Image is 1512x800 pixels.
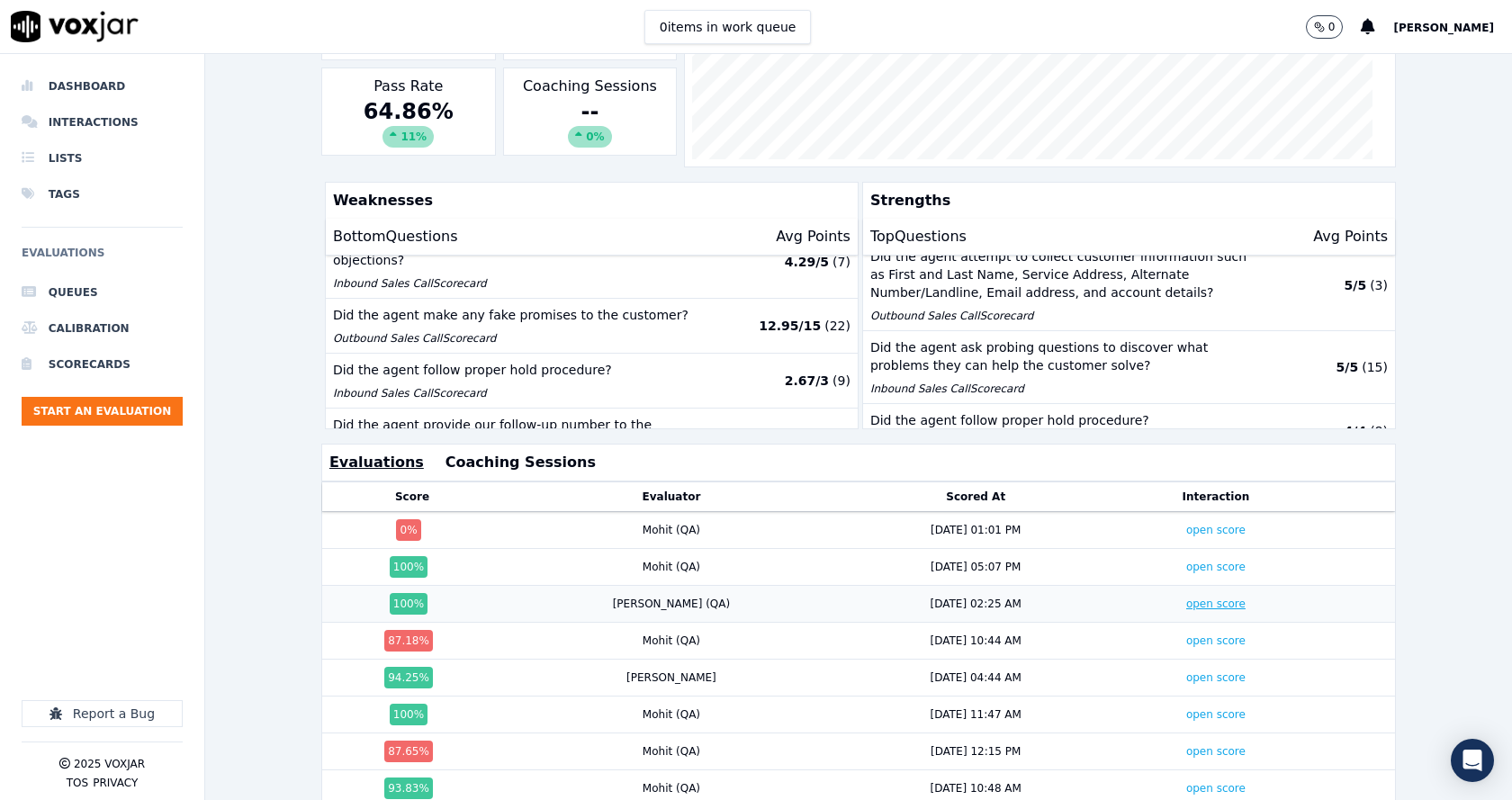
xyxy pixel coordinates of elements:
p: Did the agent provide our follow-up number to the customer? [333,416,721,452]
div: Open Intercom Messenger [1451,739,1494,782]
p: Did the agent follow proper hold procedure? [333,361,721,379]
button: Did the agent provide our follow-up number to the customer? Outbound Sales CallScorecard 1.82/2 (22) [326,409,858,481]
p: ( 8 ) [1370,422,1388,440]
div: 87.65 % [384,741,433,762]
a: Tags [22,176,183,212]
div: [PERSON_NAME] [626,670,716,685]
button: 0 [1306,15,1344,39]
li: Calibration [22,310,183,346]
div: Mohit (QA) [643,707,700,722]
p: ( 7 ) [832,253,850,271]
p: 0 [1328,20,1336,34]
a: open score [1186,745,1246,758]
a: Queues [22,274,183,310]
p: 5 / 5 [1336,358,1359,376]
div: 0 % [396,519,420,541]
a: Lists [22,140,183,176]
div: 64.86 % [329,97,488,148]
li: Scorecards [22,346,183,382]
h6: Evaluations [22,242,183,274]
div: [DATE] 02:25 AM [931,597,1021,611]
p: Did the agent ask probing questions to discover what problems they can help the customer solve? [870,338,1258,374]
p: 4 / 4 [1345,422,1367,440]
a: open score [1186,671,1246,684]
p: ( 22 ) [824,317,850,335]
div: 93.83 % [384,778,433,799]
div: Mohit (QA) [643,560,700,574]
button: Score [395,490,429,504]
a: Interactions [22,104,183,140]
p: ( 15 ) [1362,358,1388,376]
button: Evaluator [643,490,701,504]
div: [DATE] 11:47 AM [931,707,1021,722]
div: [DATE] 12:15 PM [931,744,1021,759]
p: Bottom Questions [333,226,458,247]
div: [DATE] 05:07 PM [931,560,1021,574]
button: Start an Evaluation [22,397,183,426]
p: Outbound Sales Call Scorecard [870,309,1258,323]
button: Evaluations [329,452,424,473]
img: voxjar logo [11,11,139,42]
p: 4.29 / 5 [785,253,829,271]
p: 2.67 / 3 [785,372,829,390]
button: 0items in work queue [644,10,812,44]
a: open score [1186,524,1246,536]
p: Did the agent follow proper hold procedure? [870,411,1258,429]
p: Did the agent attempt to collect customer information such as First and Last Name, Service Addres... [870,247,1258,301]
p: Avg Points [776,226,850,247]
div: Coaching Sessions [503,67,678,156]
p: Outbound Sales Call Scorecard [333,331,721,346]
button: Scored At [946,490,1005,504]
a: Dashboard [22,68,183,104]
a: open score [1186,708,1246,721]
div: 94.25 % [384,667,433,688]
p: 2025 Voxjar [74,757,145,771]
button: Interaction [1183,490,1250,504]
p: ( 9 ) [832,372,850,390]
p: Top Questions [870,226,967,247]
div: [DATE] 10:44 AM [931,634,1021,648]
a: open score [1186,782,1246,795]
div: 11 % [382,126,434,148]
p: Strengths [863,183,1388,219]
div: Mohit (QA) [643,634,700,648]
div: 87.18 % [384,630,433,652]
span: [PERSON_NAME] [1393,22,1494,34]
button: Privacy [93,776,138,790]
button: Report a Bug [22,700,183,727]
div: 100 % [390,704,427,725]
button: Did the agent follow proper hold procedure? Outbound Sales CallScorecard 4/4 (8) [863,404,1395,459]
div: 100 % [390,593,427,615]
button: Did the agent attempt to overcome the customer's objections? Inbound Sales CallScorecard 4.29/5 (7) [326,226,858,299]
button: Did the agent attempt to collect customer information such as First and Last Name, Service Addres... [863,240,1395,331]
p: ( 3 ) [1370,276,1388,294]
p: Inbound Sales Call Scorecard [870,382,1258,396]
p: Inbound Sales Call Scorecard [333,276,721,291]
button: Did the agent follow proper hold procedure? Inbound Sales CallScorecard 2.67/3 (9) [326,354,858,409]
a: open score [1186,634,1246,647]
p: Weaknesses [326,183,850,219]
div: Mohit (QA) [643,523,700,537]
button: Did the agent ask probing questions to discover what problems they can help the customer solve? I... [863,331,1395,404]
div: Pass Rate [321,67,496,156]
p: Did the agent make any fake promises to the customer? [333,306,721,324]
a: open score [1186,561,1246,573]
button: Coaching Sessions [445,452,596,473]
div: 0% [568,126,611,148]
p: Avg Points [1313,226,1388,247]
button: [PERSON_NAME] [1393,16,1512,38]
div: [PERSON_NAME] (QA) [613,597,731,611]
div: -- [511,97,670,148]
p: 12.95 / 15 [759,317,821,335]
div: Mohit (QA) [643,744,700,759]
div: [DATE] 10:48 AM [931,781,1021,796]
p: 5 / 5 [1345,276,1367,294]
div: [DATE] 04:44 AM [931,670,1021,685]
button: Did the agent make any fake promises to the customer? Outbound Sales CallScorecard 12.95/15 (22) [326,299,858,354]
div: 100 % [390,556,427,578]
